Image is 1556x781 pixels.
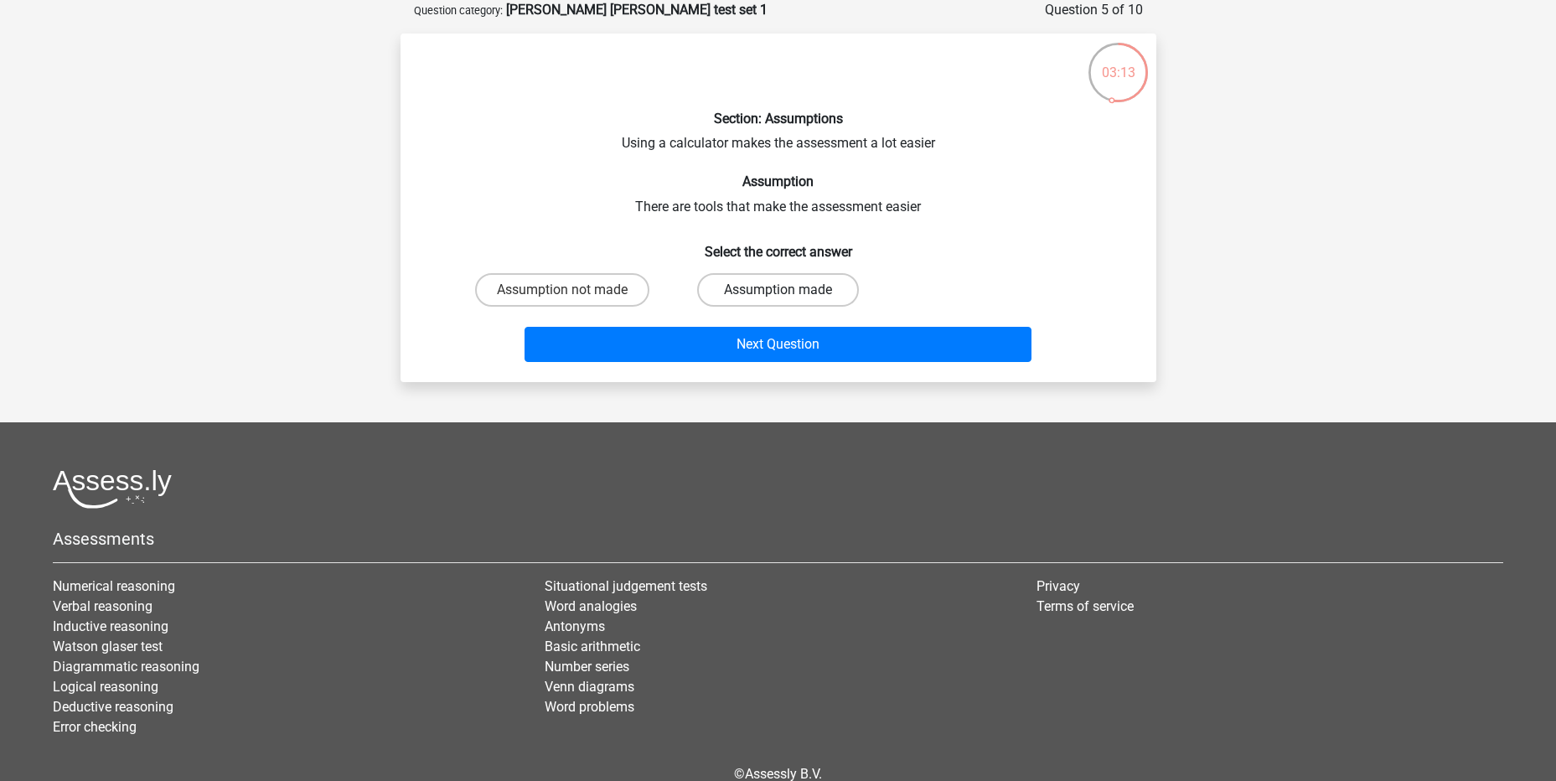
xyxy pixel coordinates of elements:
[545,618,605,634] a: Antonyms
[506,2,768,18] strong: [PERSON_NAME] [PERSON_NAME] test set 1
[1087,41,1150,83] div: 03:13
[53,659,199,675] a: Diagrammatic reasoning
[53,719,137,735] a: Error checking
[1036,598,1134,614] a: Terms of service
[53,699,173,715] a: Deductive reasoning
[427,230,1130,260] h6: Select the correct answer
[53,469,172,509] img: Assessly logo
[53,618,168,634] a: Inductive reasoning
[53,679,158,695] a: Logical reasoning
[545,659,629,675] a: Number series
[545,679,634,695] a: Venn diagrams
[53,529,1503,549] h5: Assessments
[545,699,634,715] a: Word problems
[545,598,637,614] a: Word analogies
[53,578,175,594] a: Numerical reasoning
[475,273,649,307] label: Assumption not made
[407,47,1150,369] div: Using a calculator makes the assessment a lot easier There are tools that make the assessment easier
[414,4,503,17] small: Question category:
[427,111,1130,127] h6: Section: Assumptions
[545,578,707,594] a: Situational judgement tests
[427,173,1130,189] h6: Assumption
[1036,578,1080,594] a: Privacy
[53,598,152,614] a: Verbal reasoning
[53,639,163,654] a: Watson glaser test
[697,273,859,307] label: Assumption made
[545,639,640,654] a: Basic arithmetic
[525,327,1031,362] button: Next Question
